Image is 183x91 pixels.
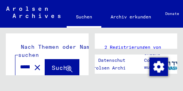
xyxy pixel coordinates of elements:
[52,64,71,71] span: Suche
[18,43,97,58] mat-label: Nach Themen oder Namen suchen
[45,55,79,79] button: Suche
[58,65,161,71] p: Copyright © Arolsen Archives, 2021
[101,8,160,26] a: Archiv erkunden
[67,8,101,28] a: Suchen
[149,57,168,76] div: Zustimmung ändern
[149,58,168,76] img: Zustimmung ändern
[6,7,60,18] img: Arolsen_neg.svg
[58,56,161,65] div: |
